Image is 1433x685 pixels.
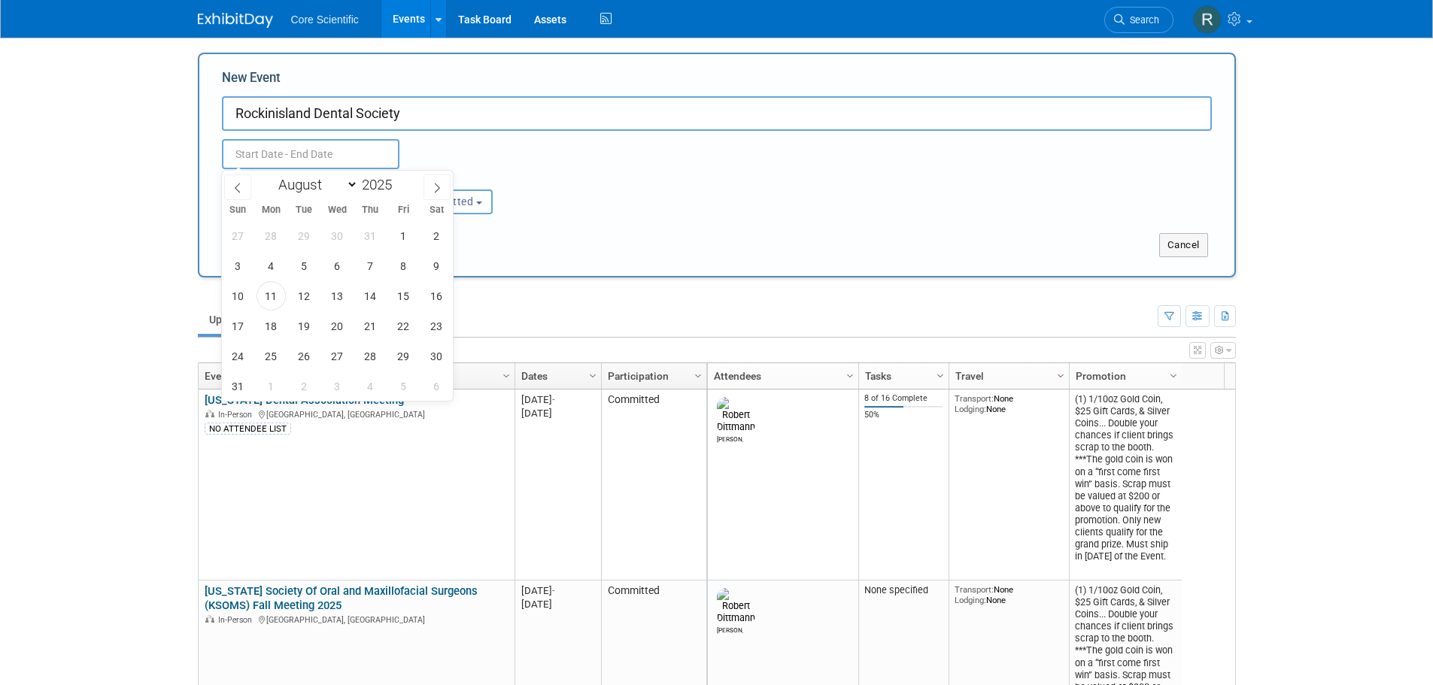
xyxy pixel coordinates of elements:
[864,393,943,404] div: 8 of 16 Complete
[955,404,986,414] span: Lodging:
[222,169,368,189] div: Attendance / Format:
[356,341,385,371] span: August 28, 2025
[354,205,387,215] span: Thu
[422,251,451,280] span: August 9, 2025
[955,595,986,605] span: Lodging:
[356,221,385,250] span: July 31, 2025
[690,363,706,386] a: Column Settings
[291,14,359,26] span: Core Scientific
[389,341,418,371] span: August 29, 2025
[864,410,943,420] div: 50%
[955,584,1063,606] div: None None
[422,341,451,371] span: August 30, 2025
[1159,233,1208,257] button: Cancel
[205,423,291,435] div: NO ATTENDEE LIST
[714,363,849,389] a: Attendees
[422,281,451,311] span: August 16, 2025
[1167,370,1179,382] span: Column Settings
[198,305,286,334] a: Upcoming16
[205,615,214,623] img: In-Person Event
[692,370,704,382] span: Column Settings
[290,221,319,250] span: July 29, 2025
[323,371,352,401] span: September 3, 2025
[389,221,418,250] span: August 1, 2025
[552,585,555,596] span: -
[223,281,253,311] span: August 10, 2025
[389,251,418,280] span: August 8, 2025
[420,205,453,215] span: Sat
[257,311,286,341] span: August 18, 2025
[608,363,697,389] a: Participation
[205,410,214,417] img: In-Person Event
[257,251,286,280] span: August 4, 2025
[198,13,273,28] img: ExhibitDay
[955,584,994,595] span: Transport:
[1125,14,1159,26] span: Search
[320,205,354,215] span: Wed
[223,221,253,250] span: July 27, 2025
[389,311,418,341] span: August 22, 2025
[584,363,601,386] a: Column Settings
[955,363,1059,389] a: Travel
[290,341,319,371] span: August 26, 2025
[390,169,536,189] div: Participation:
[422,371,451,401] span: September 6, 2025
[290,311,319,341] span: August 19, 2025
[222,205,255,215] span: Sun
[290,251,319,280] span: August 5, 2025
[223,341,253,371] span: August 24, 2025
[955,393,994,404] span: Transport:
[1055,370,1067,382] span: Column Settings
[222,69,281,92] label: New Event
[257,281,286,311] span: August 11, 2025
[387,205,420,215] span: Fri
[498,363,515,386] a: Column Settings
[323,281,352,311] span: August 13, 2025
[287,205,320,215] span: Tue
[323,221,352,250] span: July 30, 2025
[717,624,743,634] div: Robert Dittmann
[932,363,949,386] a: Column Settings
[601,389,706,580] td: Committed
[864,584,943,596] div: None specified
[272,175,358,194] select: Month
[521,393,594,406] div: [DATE]
[218,410,257,420] span: In-Person
[422,221,451,250] span: August 2, 2025
[1069,389,1182,580] td: (1) 1/10oz Gold Coin, $25 Gift Cards, & Silver Coins... Double your chances if client brings scra...
[389,281,418,311] span: August 15, 2025
[552,394,555,405] span: -
[257,371,286,401] span: September 1, 2025
[955,393,1063,415] div: None None
[223,251,253,280] span: August 3, 2025
[587,370,599,382] span: Column Settings
[521,584,594,597] div: [DATE]
[865,363,939,389] a: Tasks
[1076,363,1172,389] a: Promotion
[717,588,755,624] img: Robert Dittmann
[1104,7,1173,33] a: Search
[223,371,253,401] span: August 31, 2025
[356,311,385,341] span: August 21, 2025
[717,397,755,433] img: Robert Dittmann
[323,311,352,341] span: August 20, 2025
[356,251,385,280] span: August 7, 2025
[521,363,591,389] a: Dates
[222,96,1212,131] input: Name of Trade Show / Conference
[290,371,319,401] span: September 2, 2025
[222,139,399,169] input: Start Date - End Date
[205,363,505,389] a: Event
[1052,363,1069,386] a: Column Settings
[521,598,594,611] div: [DATE]
[323,341,352,371] span: August 27, 2025
[205,584,478,612] a: [US_STATE] Society Of Oral and Maxillofacial Surgeons (KSOMS) Fall Meeting 2025
[205,613,508,626] div: [GEOGRAPHIC_DATA], [GEOGRAPHIC_DATA]
[290,281,319,311] span: August 12, 2025
[422,311,451,341] span: August 23, 2025
[356,371,385,401] span: September 4, 2025
[844,370,856,382] span: Column Settings
[1165,363,1182,386] a: Column Settings
[205,408,508,420] div: [GEOGRAPHIC_DATA], [GEOGRAPHIC_DATA]
[356,281,385,311] span: August 14, 2025
[257,221,286,250] span: July 28, 2025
